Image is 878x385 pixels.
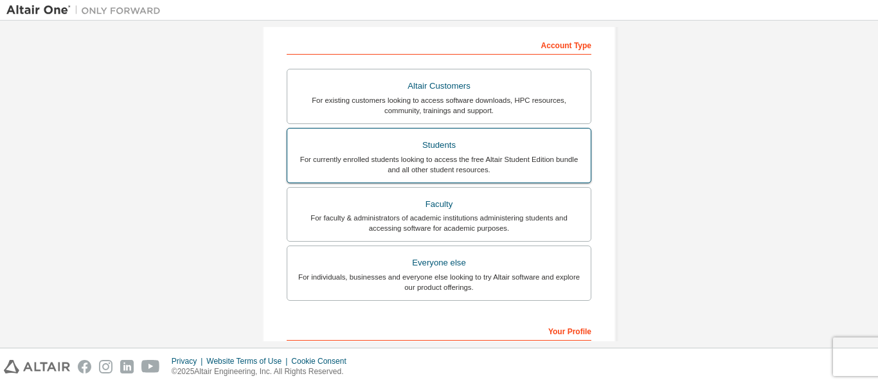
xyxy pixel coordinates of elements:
div: Account Type [287,34,591,55]
div: Altair Customers [295,77,583,95]
div: Privacy [172,356,206,366]
div: For existing customers looking to access software downloads, HPC resources, community, trainings ... [295,95,583,116]
img: instagram.svg [99,360,112,373]
div: For individuals, businesses and everyone else looking to try Altair software and explore our prod... [295,272,583,292]
div: Cookie Consent [291,356,354,366]
div: Faculty [295,195,583,213]
img: Altair One [6,4,167,17]
img: youtube.svg [141,360,160,373]
div: Your Profile [287,320,591,341]
div: For currently enrolled students looking to access the free Altair Student Edition bundle and all ... [295,154,583,175]
img: altair_logo.svg [4,360,70,373]
p: © 2025 Altair Engineering, Inc. All Rights Reserved. [172,366,354,377]
img: facebook.svg [78,360,91,373]
div: Website Terms of Use [206,356,291,366]
div: Students [295,136,583,154]
div: Everyone else [295,254,583,272]
img: linkedin.svg [120,360,134,373]
div: For faculty & administrators of academic institutions administering students and accessing softwa... [295,213,583,233]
